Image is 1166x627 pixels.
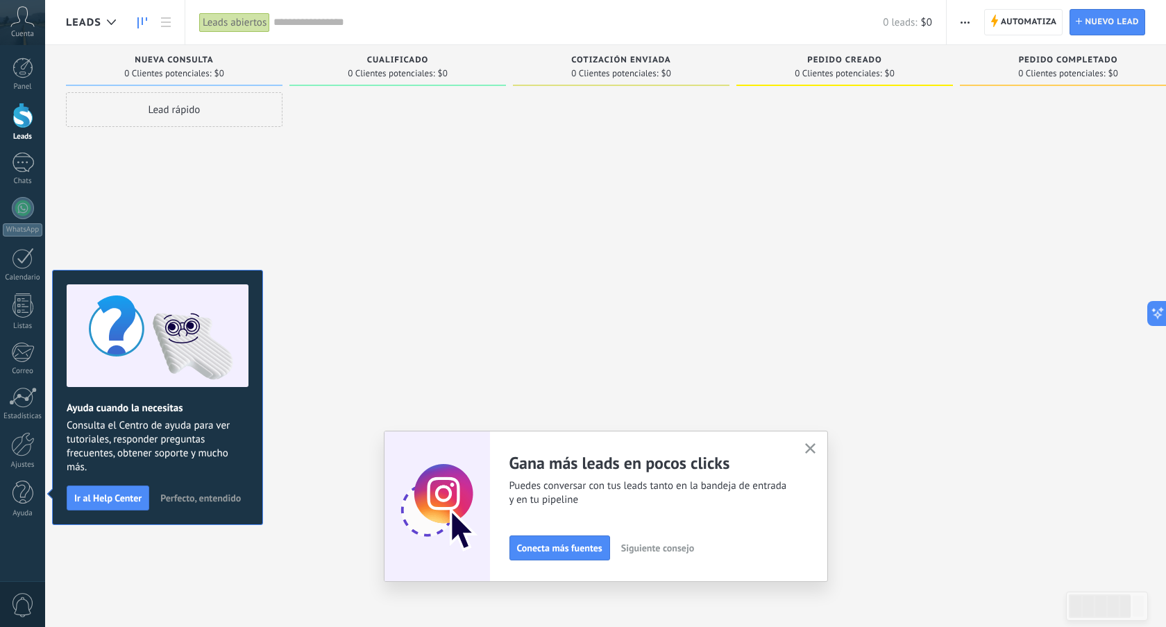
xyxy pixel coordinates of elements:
[1108,69,1118,78] span: $0
[509,479,788,507] span: Puedes conversar con tus leads tanto en la bandeja de entrada y en tu pipeline
[517,543,602,553] span: Conecta más fuentes
[124,69,211,78] span: 0 Clientes potenciales:
[11,30,34,39] span: Cuenta
[571,69,658,78] span: 0 Clientes potenciales:
[199,12,270,33] div: Leads abiertos
[885,69,895,78] span: $0
[296,55,499,67] div: Cualificado
[661,69,671,78] span: $0
[135,55,213,65] span: Nueva consulta
[795,69,881,78] span: 0 Clientes potenciales:
[1001,10,1057,35] span: Automatiza
[1070,9,1145,35] a: Nuevo lead
[3,83,43,92] div: Panel
[509,535,610,560] button: Conecta más fuentes
[615,538,700,558] button: Siguiente consejo
[74,493,142,503] span: Ir al Help Center
[1019,55,1118,65] span: Pedido completado
[807,55,881,65] span: Pedido creado
[883,16,917,29] span: 0 leads:
[3,223,42,237] div: WhatsApp
[130,9,154,36] a: Leads
[3,273,43,282] div: Calendario
[67,419,248,474] span: Consulta el Centro de ayuda para ver tutoriales, responder preguntas frecuentes, obtener soporte ...
[3,177,43,186] div: Chats
[66,16,101,29] span: Leads
[1085,10,1139,35] span: Nuevo lead
[3,132,43,141] div: Leads
[214,69,224,78] span: $0
[67,402,248,415] h2: Ayuda cuando la necesitas
[1018,69,1105,78] span: 0 Clientes potenciales:
[73,55,276,67] div: Nueva consulta
[154,488,247,508] button: Perfecto, entendido
[154,9,178,36] a: Lista
[438,69,448,78] span: $0
[66,92,282,127] div: Lead rápido
[571,55,671,65] span: Cotización enviada
[3,509,43,518] div: Ayuda
[3,412,43,421] div: Estadísticas
[621,543,694,553] span: Siguiente consejo
[348,69,434,78] span: 0 Clientes potenciales:
[3,461,43,470] div: Ajustes
[955,9,975,35] button: Más
[984,9,1063,35] a: Automatiza
[3,367,43,376] div: Correo
[509,452,788,474] h2: Gana más leads en pocos clicks
[3,322,43,331] div: Listas
[367,55,429,65] span: Cualificado
[921,16,932,29] span: $0
[160,493,241,503] span: Perfecto, entendido
[67,486,149,510] button: Ir al Help Center
[743,55,946,67] div: Pedido creado
[520,55,723,67] div: Cotización enviada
